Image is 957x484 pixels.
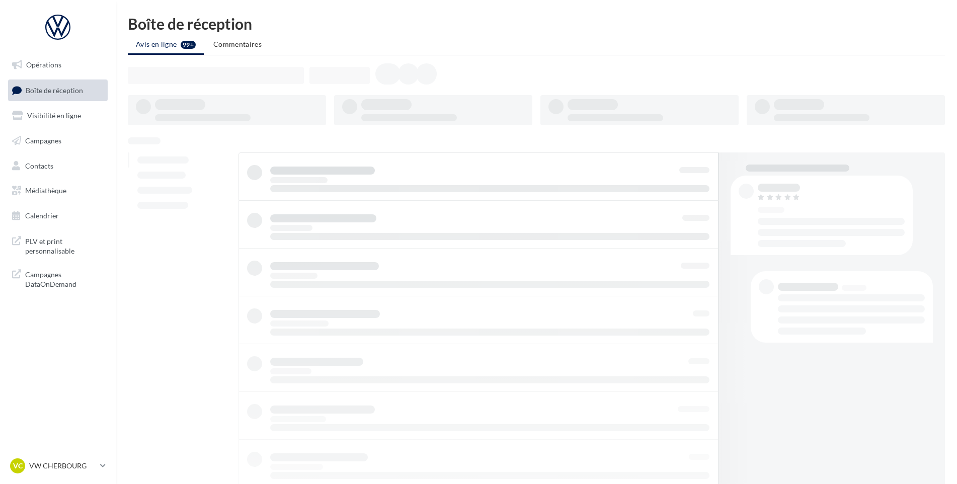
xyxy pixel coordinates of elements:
[26,86,83,94] span: Boîte de réception
[25,136,61,145] span: Campagnes
[6,264,110,293] a: Campagnes DataOnDemand
[26,60,61,69] span: Opérations
[6,79,110,101] a: Boîte de réception
[128,16,945,31] div: Boîte de réception
[6,230,110,260] a: PLV et print personnalisable
[6,105,110,126] a: Visibilité en ligne
[6,54,110,75] a: Opérations
[6,205,110,226] a: Calendrier
[6,180,110,201] a: Médiathèque
[27,111,81,120] span: Visibilité en ligne
[25,211,59,220] span: Calendrier
[25,268,104,289] span: Campagnes DataOnDemand
[8,456,108,475] a: VC VW CHERBOURG
[25,234,104,256] span: PLV et print personnalisable
[25,161,53,170] span: Contacts
[25,186,66,195] span: Médiathèque
[213,40,262,48] span: Commentaires
[6,130,110,151] a: Campagnes
[6,155,110,177] a: Contacts
[13,461,23,471] span: VC
[29,461,96,471] p: VW CHERBOURG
